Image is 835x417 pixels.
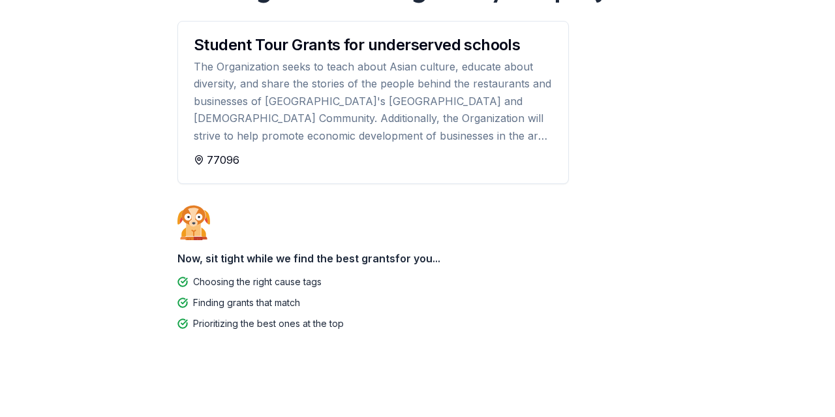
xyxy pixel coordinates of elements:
div: Choosing the right cause tags [193,274,322,290]
img: Dog waiting patiently [177,205,210,240]
div: Student Tour Grants for underserved schools [194,37,553,53]
div: Prioritizing the best ones at the top [193,316,344,332]
div: Now, sit tight while we find the best grants for you... [177,245,658,271]
div: 77096 [194,152,553,168]
div: The Organization seeks to teach about Asian culture, educate about diversity, and share the stori... [194,58,553,144]
div: Finding grants that match [193,295,300,311]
